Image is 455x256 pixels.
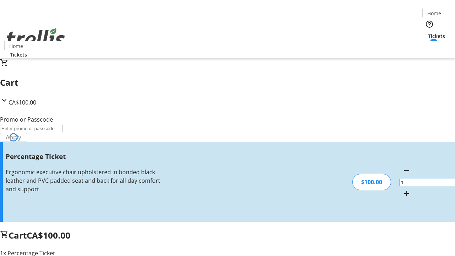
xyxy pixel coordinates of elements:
span: Home [9,42,23,50]
a: Tickets [4,51,33,58]
span: Tickets [10,51,27,58]
button: Help [422,17,437,31]
span: Home [427,10,441,17]
div: $100.00 [352,174,391,190]
h3: Percentage Ticket [6,151,161,161]
span: CA$100.00 [27,229,70,241]
span: Tickets [428,32,445,40]
span: CA$100.00 [9,98,36,106]
a: Tickets [422,32,451,40]
button: Decrement by one [400,164,414,178]
img: Orient E2E Organization iZ420mQ27c's Logo [4,20,68,56]
a: Home [423,10,445,17]
button: Cart [422,40,437,54]
button: Increment by one [400,186,414,201]
div: Ergonomic executive chair upholstered in bonded black leather and PVC padded seat and back for al... [6,168,161,193]
a: Home [5,42,27,50]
